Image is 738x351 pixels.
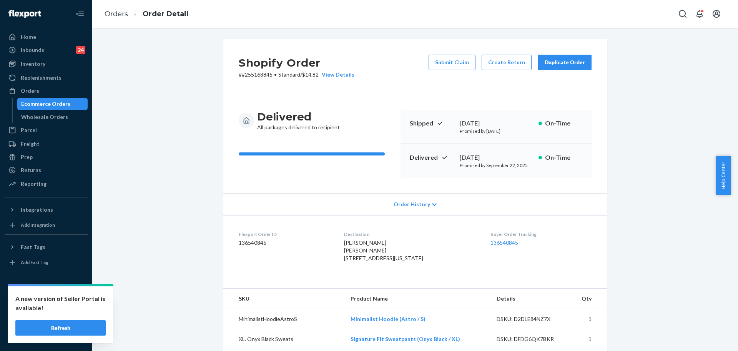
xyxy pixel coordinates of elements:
p: Promised by September 22, 2025 [460,162,532,169]
div: Home [21,33,36,41]
div: Replenishments [21,74,61,82]
th: Details [490,289,575,309]
button: Open account menu [709,6,724,22]
button: Integrations [5,204,88,216]
a: Help Center [5,316,88,329]
p: On-Time [545,119,582,128]
button: Open Search Box [675,6,690,22]
div: Orders [21,87,39,95]
div: Returns [21,166,41,174]
span: • [274,71,277,78]
a: Talk to Support [5,303,88,316]
button: Give Feedback [5,329,88,342]
div: 24 [76,46,85,54]
a: Prep [5,151,88,163]
th: SKU [223,289,344,309]
ol: breadcrumbs [98,3,194,25]
th: Product Name [344,289,491,309]
a: Inventory [5,58,88,70]
div: Prep [21,153,33,161]
h3: Delivered [257,110,340,124]
th: Qty [575,289,607,309]
div: Parcel [21,126,37,134]
button: Help Center [716,156,731,195]
td: 1 [575,329,607,349]
h2: Shopify Order [239,55,354,71]
button: Duplicate Order [538,55,592,70]
dt: Destination [344,231,478,237]
div: [DATE] [460,119,532,128]
td: XL. Onyx Black Sweats [223,329,344,349]
div: DSKU: D2DLE84NZ7X [497,315,569,323]
a: Signature Fit Sweatpants (Onyx Black / XL) [351,336,460,342]
a: Add Integration [5,219,88,231]
div: Freight [21,140,40,148]
a: Order Detail [143,10,188,18]
div: Ecommerce Orders [21,100,70,108]
div: Wholesale Orders [21,113,68,121]
a: Add Fast Tag [5,256,88,269]
div: Inventory [21,60,45,68]
p: # #255163845 / $14.82 [239,71,354,79]
div: Add Fast Tag [21,259,48,266]
p: Delivered [410,153,454,162]
div: Add Integration [21,222,55,228]
button: View Details [319,71,354,79]
div: Inbounds [21,46,44,54]
div: Integrations [21,206,53,214]
a: Settings [5,290,88,303]
a: Replenishments [5,72,88,84]
a: 136540845 [490,239,518,246]
td: 1 [575,309,607,329]
a: Minimalist Hoodie (Astro / S) [351,316,426,322]
div: [DATE] [460,153,532,162]
dt: Buyer Order Tracking [490,231,592,237]
div: Duplicate Order [544,58,585,66]
td: MinimalistHoodieAstroS [223,309,344,329]
button: Close Navigation [72,6,88,22]
a: Orders [105,10,128,18]
div: All packages delivered to recipient [257,110,340,131]
a: Ecommerce Orders [17,98,88,110]
a: Returns [5,164,88,176]
span: Standard [278,71,300,78]
a: Freight [5,138,88,150]
p: A new version of Seller Portal is available! [15,294,106,313]
a: Home [5,31,88,43]
a: Orders [5,85,88,97]
a: Parcel [5,124,88,136]
div: Fast Tags [21,243,45,251]
a: Inbounds24 [5,44,88,56]
div: DSKU: DFDG6QK7BKR [497,335,569,343]
button: Fast Tags [5,241,88,253]
button: Submit Claim [429,55,475,70]
button: Create Return [482,55,532,70]
p: Promised by [DATE] [460,128,532,134]
span: Order History [394,201,430,208]
dd: 136540845 [239,239,332,247]
p: On-Time [545,153,582,162]
button: Open notifications [692,6,707,22]
a: Reporting [5,178,88,190]
span: [PERSON_NAME] [PERSON_NAME] [STREET_ADDRESS][US_STATE] [344,239,423,261]
dt: Flexport Order ID [239,231,332,237]
img: Flexport logo [8,10,41,18]
button: Refresh [15,320,106,336]
p: Shipped [410,119,454,128]
div: Reporting [21,180,47,188]
a: Wholesale Orders [17,111,88,123]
